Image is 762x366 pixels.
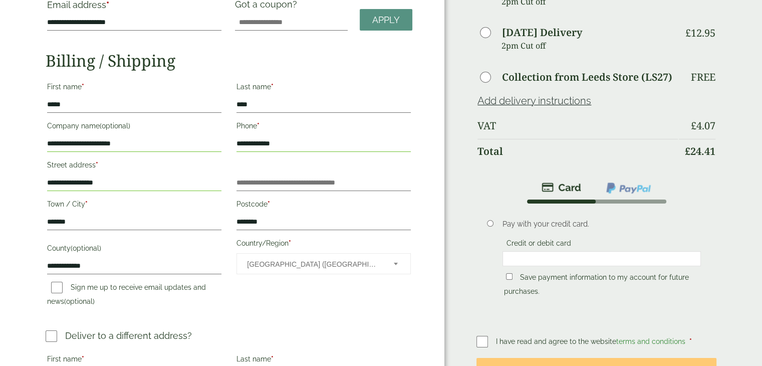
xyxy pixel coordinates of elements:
[64,297,95,305] span: (optional)
[236,197,411,214] label: Postcode
[505,254,698,263] iframe: Secure card payment input frame
[502,239,575,250] label: Credit or debit card
[691,119,715,132] bdi: 4.07
[47,80,221,97] label: First name
[372,15,400,26] span: Apply
[236,80,411,97] label: Last name
[47,119,221,136] label: Company name
[477,139,678,163] th: Total
[502,28,582,38] label: [DATE] Delivery
[100,122,130,130] span: (optional)
[501,38,678,53] p: 2pm Cut off
[685,26,691,40] span: £
[502,72,672,82] label: Collection from Leeds Store (LS27)
[257,122,260,130] abbr: required
[360,9,412,31] a: Apply
[46,51,412,70] h2: Billing / Shipping
[685,26,715,40] bdi: 12.95
[82,83,84,91] abbr: required
[271,355,274,363] abbr: required
[689,337,692,345] abbr: required
[502,219,701,230] p: Pay with your credit card.
[47,241,221,258] label: County
[542,181,581,194] img: stripe.png
[236,236,411,253] label: Country/Region
[477,95,591,107] a: Add delivery instructions
[236,253,411,274] span: Country/Region
[691,71,715,83] p: Free
[504,273,689,298] label: Save payment information to my account for future purchases.
[47,1,221,15] label: Email address
[496,337,687,345] span: I have read and agree to the website
[85,200,88,208] abbr: required
[96,161,98,169] abbr: required
[71,244,101,252] span: (optional)
[47,283,206,308] label: Sign me up to receive email updates and news
[51,282,63,293] input: Sign me up to receive email updates and news(optional)
[268,200,270,208] abbr: required
[685,144,715,158] bdi: 24.41
[247,254,380,275] span: United Kingdom (UK)
[271,83,274,91] abbr: required
[605,181,652,195] img: ppcp-gateway.png
[616,337,685,345] a: terms and conditions
[82,355,84,363] abbr: required
[47,197,221,214] label: Town / City
[236,119,411,136] label: Phone
[685,144,690,158] span: £
[477,114,678,138] th: VAT
[289,239,291,247] abbr: required
[65,329,192,342] p: Deliver to a different address?
[691,119,696,132] span: £
[47,158,221,175] label: Street address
